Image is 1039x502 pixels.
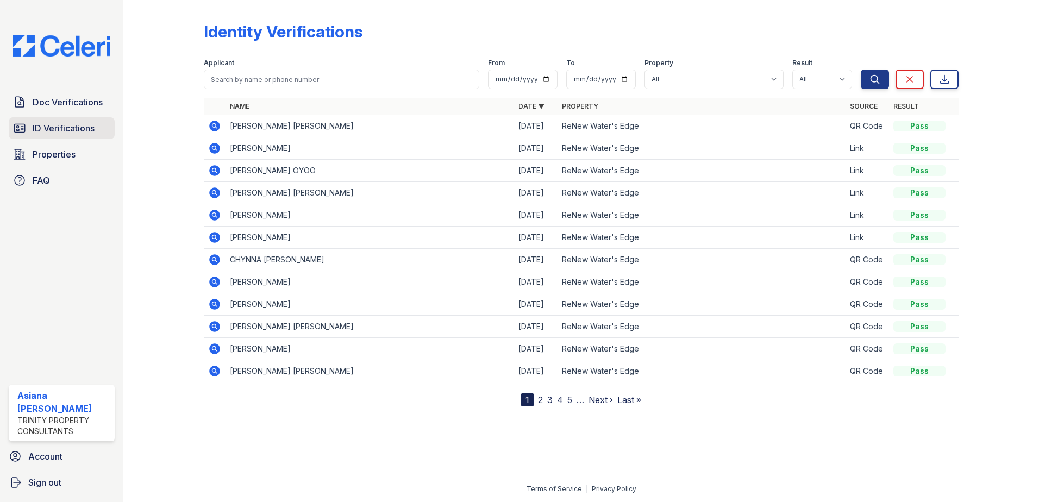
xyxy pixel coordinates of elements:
[846,115,889,137] td: QR Code
[893,165,946,176] div: Pass
[566,59,575,67] label: To
[846,204,889,227] td: Link
[592,485,636,493] a: Privacy Policy
[514,360,558,382] td: [DATE]
[558,338,846,360] td: ReNew Water's Edge
[514,316,558,338] td: [DATE]
[893,187,946,198] div: Pass
[204,70,479,89] input: Search by name or phone number
[893,210,946,221] div: Pass
[547,394,553,405] a: 3
[562,102,598,110] a: Property
[226,249,514,271] td: CHYNNA [PERSON_NAME]
[204,22,362,41] div: Identity Verifications
[226,137,514,160] td: [PERSON_NAME]
[17,415,110,437] div: Trinity Property Consultants
[518,102,544,110] a: Date ▼
[17,389,110,415] div: Asiana [PERSON_NAME]
[514,227,558,249] td: [DATE]
[514,271,558,293] td: [DATE]
[617,394,641,405] a: Last »
[893,254,946,265] div: Pass
[893,343,946,354] div: Pass
[850,102,878,110] a: Source
[514,338,558,360] td: [DATE]
[558,360,846,382] td: ReNew Water's Edge
[586,485,588,493] div: |
[226,360,514,382] td: [PERSON_NAME] [PERSON_NAME]
[514,115,558,137] td: [DATE]
[9,91,115,113] a: Doc Verifications
[558,137,846,160] td: ReNew Water's Edge
[514,182,558,204] td: [DATE]
[521,393,534,406] div: 1
[893,121,946,131] div: Pass
[28,450,62,463] span: Account
[846,182,889,204] td: Link
[33,96,103,109] span: Doc Verifications
[226,338,514,360] td: [PERSON_NAME]
[4,35,119,57] img: CE_Logo_Blue-a8612792a0a2168367f1c8372b55b34899dd931a85d93a1a3d3e32e68fde9ad4.png
[846,227,889,249] td: Link
[893,321,946,332] div: Pass
[558,204,846,227] td: ReNew Water's Edge
[527,485,582,493] a: Terms of Service
[558,271,846,293] td: ReNew Water's Edge
[514,293,558,316] td: [DATE]
[488,59,505,67] label: From
[846,360,889,382] td: QR Code
[558,316,846,338] td: ReNew Water's Edge
[514,204,558,227] td: [DATE]
[558,293,846,316] td: ReNew Water's Edge
[557,394,563,405] a: 4
[893,299,946,310] div: Pass
[846,316,889,338] td: QR Code
[893,366,946,376] div: Pass
[226,293,514,316] td: [PERSON_NAME]
[893,232,946,243] div: Pass
[9,170,115,191] a: FAQ
[792,59,812,67] label: Result
[514,137,558,160] td: [DATE]
[846,137,889,160] td: Link
[644,59,673,67] label: Property
[33,148,76,161] span: Properties
[33,174,50,187] span: FAQ
[846,160,889,182] td: Link
[226,227,514,249] td: [PERSON_NAME]
[226,271,514,293] td: [PERSON_NAME]
[538,394,543,405] a: 2
[226,316,514,338] td: [PERSON_NAME] [PERSON_NAME]
[846,249,889,271] td: QR Code
[226,204,514,227] td: [PERSON_NAME]
[4,445,119,467] a: Account
[514,160,558,182] td: [DATE]
[558,182,846,204] td: ReNew Water's Edge
[558,249,846,271] td: ReNew Water's Edge
[230,102,249,110] a: Name
[558,227,846,249] td: ReNew Water's Edge
[589,394,613,405] a: Next ›
[893,143,946,154] div: Pass
[204,59,234,67] label: Applicant
[9,117,115,139] a: ID Verifications
[33,122,95,135] span: ID Verifications
[893,277,946,287] div: Pass
[567,394,572,405] a: 5
[28,476,61,489] span: Sign out
[9,143,115,165] a: Properties
[893,102,919,110] a: Result
[226,160,514,182] td: [PERSON_NAME] OYOO
[558,115,846,137] td: ReNew Water's Edge
[846,338,889,360] td: QR Code
[558,160,846,182] td: ReNew Water's Edge
[577,393,584,406] span: …
[846,271,889,293] td: QR Code
[846,293,889,316] td: QR Code
[4,472,119,493] a: Sign out
[226,182,514,204] td: [PERSON_NAME] [PERSON_NAME]
[226,115,514,137] td: [PERSON_NAME] [PERSON_NAME]
[514,249,558,271] td: [DATE]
